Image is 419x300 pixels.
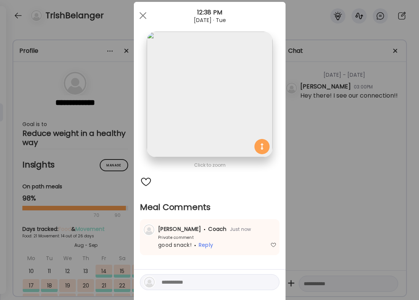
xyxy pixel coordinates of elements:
[226,226,251,232] span: Just now
[147,32,272,157] img: images%2FUuoFegLVYdfBQ1xKhEbZZdbP8k42%2FnWzamVBDnMb091x8mzak%2FPbU2m5SNQC7bsoN2dUB0_1080
[134,17,286,23] div: [DATE] · Tue
[140,202,279,213] h2: Meal Comments
[158,225,227,233] span: [PERSON_NAME] Coach
[144,277,155,287] img: bg-avatar-default.svg
[134,8,286,17] div: 12:38 PM
[143,235,194,240] div: Private comment
[198,241,213,249] span: Reply
[158,241,191,249] span: good snack!
[144,224,154,235] img: bg-avatar-default.svg
[140,161,279,170] div: Click to zoom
